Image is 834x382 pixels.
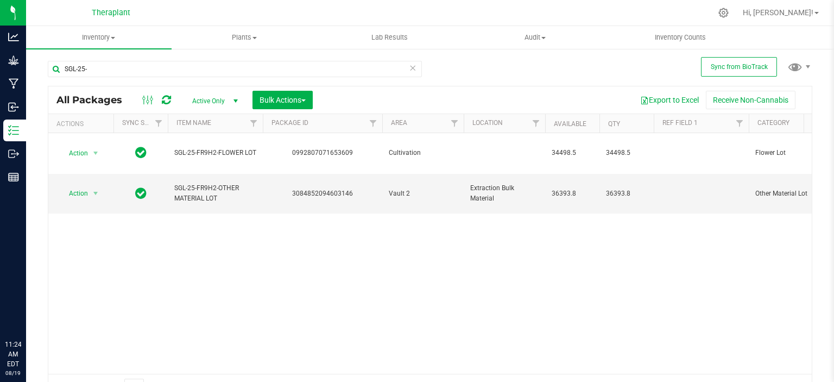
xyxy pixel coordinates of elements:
span: Clear [409,61,416,75]
a: Lab Results [317,26,463,49]
div: 3084852094603146 [261,189,384,199]
a: Filter [245,114,263,133]
a: Area [391,119,407,127]
div: Actions [56,120,109,128]
a: Ref Field 1 [662,119,698,127]
inline-svg: Inbound [8,102,19,112]
button: Receive Non-Cannabis [706,91,795,109]
a: Plants [172,26,317,49]
a: Item Name [176,119,211,127]
span: 36393.8 [552,189,593,199]
span: Vault 2 [389,189,457,199]
span: SGL-25-FR9H2-OTHER MATERIAL LOT [174,183,256,204]
a: Inventory [26,26,172,49]
a: Sync Status [122,119,164,127]
iframe: Resource center [11,295,43,328]
span: Theraplant [92,8,130,17]
a: Filter [364,114,382,133]
span: SGL-25-FR9H2-FLOWER LOT [174,148,256,158]
span: select [89,186,103,201]
a: Location [472,119,503,127]
inline-svg: Inventory [8,125,19,136]
a: Filter [731,114,749,133]
span: Extraction Bulk Material [470,183,539,204]
div: Manage settings [717,8,730,18]
span: Audit [463,33,607,42]
span: Action [59,146,89,161]
span: Cultivation [389,148,457,158]
span: Hi, [PERSON_NAME]! [743,8,813,17]
span: Inventory [26,33,172,42]
inline-svg: Reports [8,172,19,183]
span: 34498.5 [552,148,593,158]
button: Sync from BioTrack [701,57,777,77]
span: In Sync [135,145,147,160]
span: 34498.5 [606,148,647,158]
a: Audit [462,26,608,49]
a: Filter [446,114,464,133]
a: Available [554,120,586,128]
inline-svg: Grow [8,55,19,66]
span: 36393.8 [606,189,647,199]
span: Sync from BioTrack [711,63,768,71]
a: Inventory Counts [608,26,753,49]
button: Bulk Actions [252,91,313,109]
a: Filter [527,114,545,133]
a: Filter [150,114,168,133]
span: All Packages [56,94,133,106]
p: 08/19 [5,369,21,377]
input: Search Package ID, Item Name, SKU, Lot or Part Number... [48,61,422,77]
span: Inventory Counts [640,33,721,42]
a: Category [757,119,789,127]
span: Action [59,186,89,201]
span: select [89,146,103,161]
div: 0992807071653609 [261,148,384,158]
span: Bulk Actions [260,96,306,104]
span: In Sync [135,186,147,201]
inline-svg: Analytics [8,32,19,42]
button: Export to Excel [633,91,706,109]
span: Plants [172,33,317,42]
p: 11:24 AM EDT [5,340,21,369]
span: Lab Results [357,33,422,42]
a: Package ID [271,119,308,127]
iframe: Resource center unread badge [32,293,45,306]
a: Qty [608,120,620,128]
inline-svg: Outbound [8,148,19,159]
inline-svg: Manufacturing [8,78,19,89]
